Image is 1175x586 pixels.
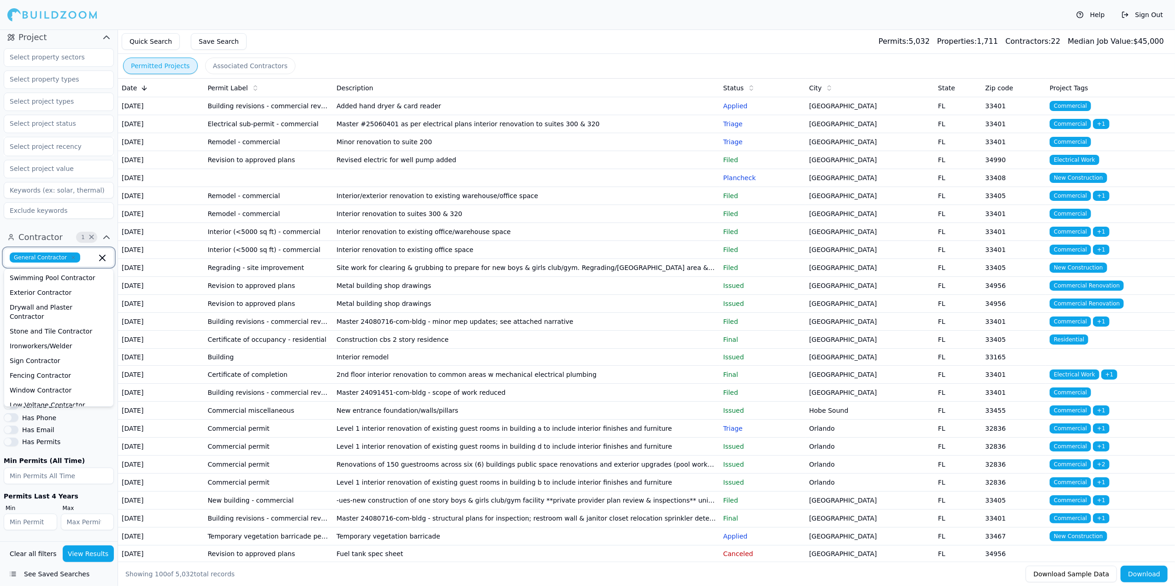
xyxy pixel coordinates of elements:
[723,352,802,362] p: Issued
[934,349,982,366] td: FL
[118,241,204,259] td: [DATE]
[982,295,1046,313] td: 34956
[123,58,198,74] button: Permitted Projects
[723,101,802,111] p: Applied
[204,492,333,510] td: New building - commercial
[934,205,982,223] td: FL
[125,569,235,579] div: Showing of total records
[934,295,982,313] td: FL
[6,398,112,412] div: Low Voltage Contractor
[18,231,63,244] span: Contractor
[805,545,934,563] td: [GEOGRAPHIC_DATA]
[805,492,934,510] td: [GEOGRAPHIC_DATA]
[204,133,333,151] td: Remodel - commercial
[879,37,909,46] span: Permits:
[982,223,1046,241] td: 33401
[118,205,204,223] td: [DATE]
[1050,227,1091,237] span: Commercial
[723,549,802,558] p: Canceled
[155,570,167,578] span: 100
[982,115,1046,133] td: 33401
[204,295,333,313] td: Revision to approved plans
[1093,227,1110,237] span: + 1
[934,510,982,527] td: FL
[982,349,1046,366] td: 33165
[805,438,934,456] td: Orlando
[982,259,1046,277] td: 33405
[333,151,720,169] td: Revised electric for well pump added
[723,209,802,218] p: Filed
[723,155,802,164] p: Filed
[1093,477,1110,487] span: + 1
[723,83,744,93] span: Status
[934,277,982,295] td: FL
[118,438,204,456] td: [DATE]
[723,263,802,272] p: Filed
[63,545,114,562] button: View Results
[333,474,720,492] td: Level 1 interior renovation of existing guest rooms in building b to include interior finishes an...
[805,151,934,169] td: [GEOGRAPHIC_DATA]
[204,456,333,474] td: Commercial permit
[934,169,982,187] td: FL
[1093,459,1110,469] span: + 2
[333,402,720,420] td: New entrance foundation/walls/pillars
[63,504,114,512] label: Max
[118,420,204,438] td: [DATE]
[204,349,333,366] td: Building
[4,115,102,132] input: Select project status
[723,478,802,487] p: Issued
[4,514,57,530] input: Min Permits Last 4 Years
[934,133,982,151] td: FL
[333,438,720,456] td: Level 1 interior renovation of existing guest rooms in building d to include interior finishes an...
[1050,441,1091,451] span: Commercial
[723,388,802,397] p: Filed
[1050,281,1124,291] span: Commercial Renovation
[118,277,204,295] td: [DATE]
[934,331,982,349] td: FL
[937,37,977,46] span: Properties:
[805,241,934,259] td: [GEOGRAPHIC_DATA]
[1005,36,1060,47] div: 22
[118,384,204,402] td: [DATE]
[982,402,1046,420] td: 33455
[1050,513,1091,523] span: Commercial
[6,324,112,339] div: Stone and Tile Contractor
[1050,334,1088,345] span: Residential
[934,187,982,205] td: FL
[333,97,720,115] td: Added hand dryer & card reader
[4,566,114,582] button: See Saved Searches
[723,299,802,308] p: Issued
[723,173,802,182] p: Plancheck
[805,510,934,527] td: [GEOGRAPHIC_DATA]
[982,187,1046,205] td: 33405
[4,468,114,484] input: Min Permits All Time
[1050,495,1091,505] span: Commercial
[805,133,934,151] td: [GEOGRAPHIC_DATA]
[118,97,204,115] td: [DATE]
[1068,37,1133,46] span: Median Job Value:
[333,384,720,402] td: Master 24091451-com-bldg - scope of work reduced
[1050,263,1107,273] span: New Construction
[88,235,95,240] span: Clear Contractor filters
[1117,7,1168,22] button: Sign Out
[723,424,802,433] p: Triage
[723,191,802,200] p: Filed
[204,366,333,384] td: Certificate of completion
[1068,36,1164,47] div: $ 45,000
[1050,459,1091,469] span: Commercial
[204,313,333,331] td: Building revisions - commercial revision
[1072,7,1110,22] button: Help
[333,277,720,295] td: Metal building shop drawings
[1093,316,1110,327] span: + 1
[4,457,114,464] label: Min Permits (All Time)
[934,313,982,331] td: FL
[934,384,982,402] td: FL
[934,402,982,420] td: FL
[805,313,934,331] td: [GEOGRAPHIC_DATA]
[61,514,114,530] input: Max Permits Last 4 Years
[1121,566,1168,582] button: Download
[809,83,821,93] span: City
[805,474,934,492] td: Orlando
[1026,566,1117,582] button: Download Sample Data
[118,223,204,241] td: [DATE]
